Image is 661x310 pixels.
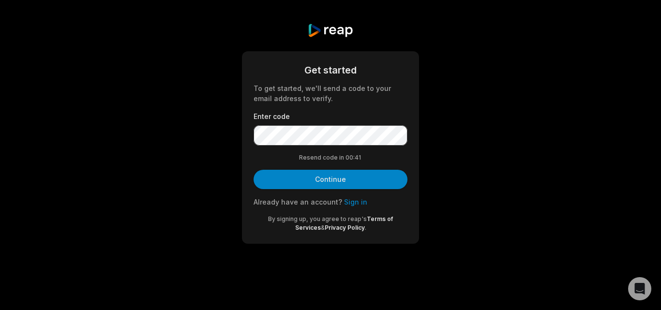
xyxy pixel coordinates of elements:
span: By signing up, you agree to reap's [268,215,367,222]
div: Get started [254,63,407,77]
span: & [321,224,325,231]
a: Privacy Policy [325,224,365,231]
span: . [365,224,366,231]
div: Open Intercom Messenger [628,277,651,300]
span: Already have an account? [254,198,342,206]
img: reap [307,23,353,38]
span: 41 [355,153,362,162]
a: Sign in [344,198,367,206]
a: Terms of Services [295,215,393,231]
div: To get started, we'll send a code to your email address to verify. [254,83,407,103]
button: Continue [254,170,407,189]
label: Enter code [254,111,407,121]
div: Resend code in 00: [254,153,407,162]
